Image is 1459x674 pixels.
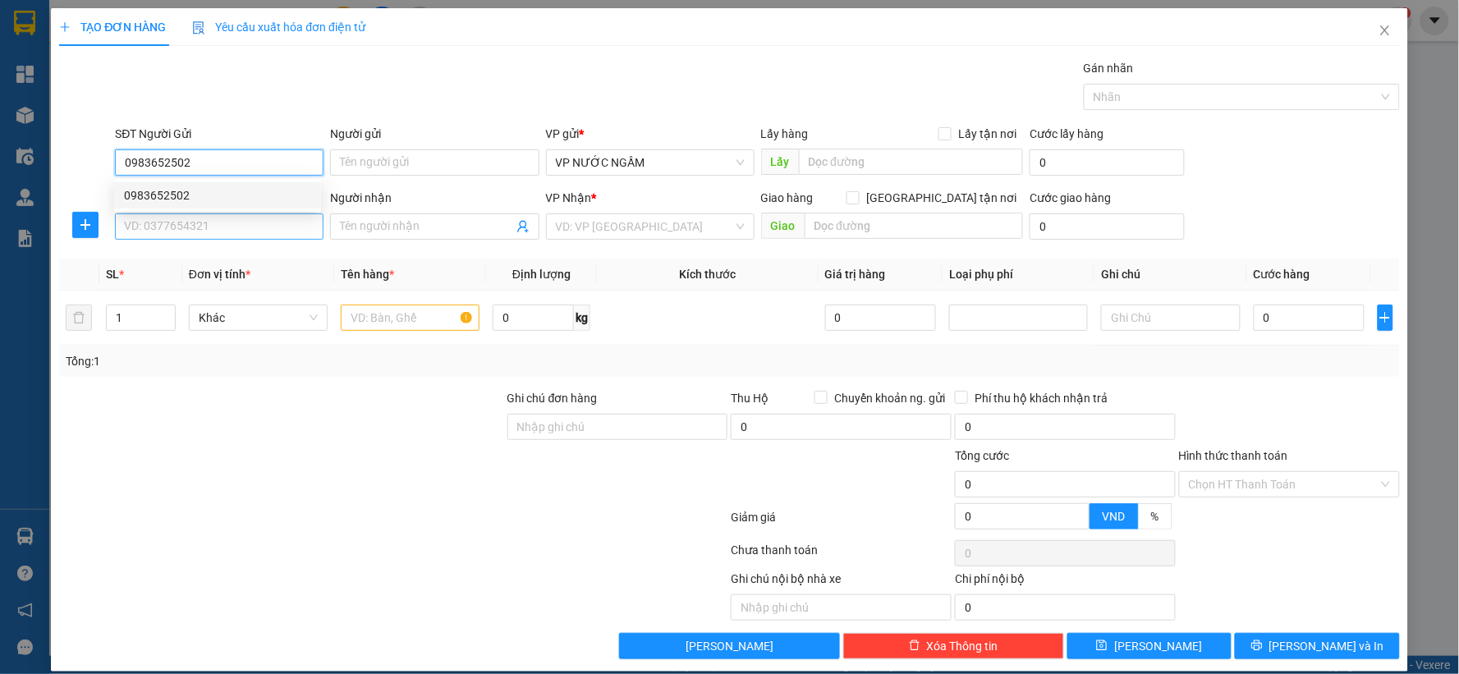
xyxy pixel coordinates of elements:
[761,149,799,175] span: Lấy
[199,305,318,330] span: Khác
[761,213,805,239] span: Giao
[106,268,119,281] span: SL
[507,392,598,405] label: Ghi chú đơn hàng
[1269,637,1384,655] span: [PERSON_NAME] và In
[1379,311,1392,324] span: plus
[330,125,539,143] div: Người gửi
[909,640,920,653] span: delete
[516,220,530,233] span: user-add
[1030,127,1103,140] label: Cước lấy hàng
[1235,633,1400,659] button: printer[PERSON_NAME] và In
[1103,510,1126,523] span: VND
[66,305,92,331] button: delete
[1030,213,1185,240] input: Cước giao hàng
[729,541,953,570] div: Chưa thanh toán
[619,633,840,659] button: [PERSON_NAME]
[761,191,814,204] span: Giao hàng
[341,305,479,331] input: VD: Bàn, Ghế
[968,389,1114,407] span: Phí thu hộ khách nhận trả
[556,150,745,175] span: VP NƯỚC NGẦM
[124,186,311,204] div: 0983652502
[66,352,563,370] div: Tổng: 1
[1094,259,1246,291] th: Ghi chú
[1362,8,1408,54] button: Close
[1378,305,1393,331] button: plus
[799,149,1024,175] input: Dọc đường
[1251,640,1263,653] span: printer
[952,125,1023,143] span: Lấy tận nơi
[59,21,166,34] span: TẠO ĐƠN HÀNG
[860,189,1023,207] span: [GEOGRAPHIC_DATA] tận nơi
[1030,191,1111,204] label: Cước giao hàng
[1030,149,1185,176] input: Cước lấy hàng
[507,414,728,440] input: Ghi chú đơn hàng
[761,127,809,140] span: Lấy hàng
[114,182,321,209] div: 0983652502
[679,268,736,281] span: Kích thước
[843,633,1064,659] button: deleteXóa Thông tin
[1096,640,1108,653] span: save
[72,212,99,238] button: plus
[546,125,755,143] div: VP gửi
[955,570,1176,594] div: Chi phí nội bộ
[731,594,952,621] input: Nhập ghi chú
[955,449,1009,462] span: Tổng cước
[943,259,1094,291] th: Loại phụ phí
[731,392,768,405] span: Thu Hộ
[825,268,886,281] span: Giá trị hàng
[1067,633,1232,659] button: save[PERSON_NAME]
[1179,449,1288,462] label: Hình thức thanh toán
[73,218,98,232] span: plus
[1114,637,1202,655] span: [PERSON_NAME]
[731,570,952,594] div: Ghi chú nội bộ nhà xe
[729,508,953,537] div: Giảm giá
[686,637,773,655] span: [PERSON_NAME]
[1151,510,1159,523] span: %
[1084,62,1134,75] label: Gán nhãn
[825,305,937,331] input: 0
[927,637,998,655] span: Xóa Thông tin
[59,21,71,33] span: plus
[189,268,250,281] span: Đơn vị tính
[828,389,952,407] span: Chuyển khoản ng. gửi
[1101,305,1240,331] input: Ghi Chú
[805,213,1024,239] input: Dọc đường
[115,125,323,143] div: SĐT Người Gửi
[192,21,365,34] span: Yêu cầu xuất hóa đơn điện tử
[1254,268,1310,281] span: Cước hàng
[341,268,394,281] span: Tên hàng
[512,268,571,281] span: Định lượng
[192,21,205,34] img: icon
[546,191,592,204] span: VP Nhận
[574,305,590,331] span: kg
[1379,24,1392,37] span: close
[330,189,539,207] div: Người nhận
